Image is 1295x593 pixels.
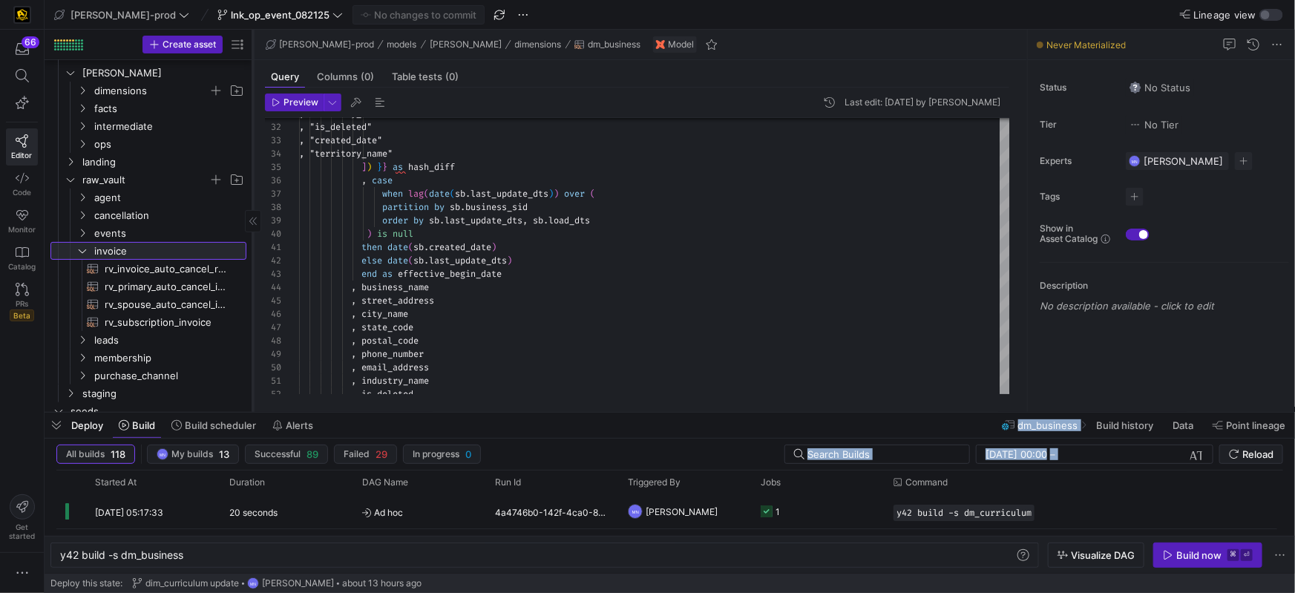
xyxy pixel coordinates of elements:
[50,135,246,153] div: Press SPACE to select this row.
[95,477,137,488] span: Started At
[434,201,445,213] span: by
[50,313,246,331] div: Press SPACE to select this row.
[424,255,429,266] span: .
[94,332,244,349] span: leads
[387,255,408,266] span: date
[590,188,595,200] span: (
[219,448,229,460] span: 13
[111,448,125,460] span: 118
[367,228,372,240] span: )
[265,214,281,227] div: 39
[214,5,347,24] button: lnk_op_event_082125
[82,154,244,171] span: landing
[361,72,374,82] span: (0)
[351,388,356,400] span: ,
[376,448,387,460] span: 29
[229,477,265,488] span: Duration
[50,295,246,313] div: Press SPACE to select this row.
[50,99,246,117] div: Press SPACE to select this row.
[94,243,244,260] span: invoice
[6,2,38,27] a: https://storage.googleapis.com/y42-prod-data-exchange/images/uAsz27BndGEK0hZWDFeOjoxA7jCwgK9jE472...
[265,294,281,307] div: 45
[132,419,155,431] span: Build
[94,367,244,384] span: purchase_channel
[265,94,324,111] button: Preview
[465,448,471,460] span: 0
[1193,9,1256,21] span: Lineage view
[393,161,403,173] span: as
[265,307,281,321] div: 46
[50,117,246,135] div: Press SPACE to select this row.
[439,214,445,226] span: .
[6,203,38,240] a: Monitor
[1071,549,1135,561] span: Visualize DAG
[1040,82,1114,93] span: Status
[265,334,281,347] div: 48
[1206,413,1292,438] button: Point lineage
[1144,155,1223,167] span: [PERSON_NAME]
[163,39,216,50] span: Create asset
[265,374,281,387] div: 51
[56,445,135,464] button: All builds118
[299,148,393,160] span: , "territory_name"
[245,445,328,464] button: Successful89
[105,278,229,295] span: rv_primary_auto_cancel_invoice​​​​​​​​​​
[265,187,281,200] div: 37
[361,375,429,387] span: industry_name
[445,72,459,82] span: (0)
[16,299,28,308] span: PRs
[362,495,477,530] span: Ad hoc
[1040,191,1114,202] span: Tags
[429,255,507,266] span: last_update_dts
[361,174,367,186] span: ,
[6,240,38,277] a: Catalog
[495,477,521,488] span: Run Id
[1241,549,1253,561] kbd: ⏎
[361,268,377,280] span: end
[145,578,239,589] span: dim_curriculum update
[105,261,229,278] span: rv_invoice_auto_cancel_reason​​​​​​​​​​
[429,214,439,226] span: sb
[362,477,408,488] span: DAG Name
[367,161,372,173] span: )
[94,100,244,117] span: facts
[265,240,281,254] div: 41
[299,121,372,133] span: , "is_deleted"
[361,308,408,320] span: city_name
[247,577,259,589] div: MN
[382,268,393,280] span: as
[1089,413,1163,438] button: Build history
[265,147,281,160] div: 34
[50,278,246,295] div: Press SPACE to select this row.
[60,548,183,561] span: y42 build -s dm_business
[56,494,1277,529] div: Press SPACE to select this row.
[165,413,263,438] button: Build scheduler
[430,39,502,50] span: [PERSON_NAME]
[393,228,413,240] span: null
[465,188,471,200] span: .
[392,72,459,82] span: Table tests
[265,120,281,134] div: 32
[56,529,1277,564] div: Press SPACE to select this row.
[761,477,781,488] span: Jobs
[351,281,356,293] span: ,
[50,349,246,367] div: Press SPACE to select this row.
[896,508,1032,518] span: y42 build -s dm_curriculum
[105,314,229,331] span: rv_subscription_invoice​​​​​​​​​​
[413,449,459,459] span: In progress
[50,260,246,278] a: rv_invoice_auto_cancel_reason​​​​​​​​​​
[265,347,281,361] div: 49
[265,387,281,401] div: 52
[507,255,512,266] span: )
[445,214,522,226] span: last_update_dts
[471,188,548,200] span: last_update_dts
[82,385,244,402] span: staging
[384,36,421,53] button: models
[50,5,193,24] button: [PERSON_NAME]-prod
[807,448,957,460] input: Search Builds
[351,348,356,360] span: ,
[95,507,163,518] span: [DATE] 05:17:33
[22,36,39,48] div: 66
[486,494,619,528] div: 4a4746b0-142f-4ca0-80fc-ba21ec5a036e
[1050,448,1055,460] span: –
